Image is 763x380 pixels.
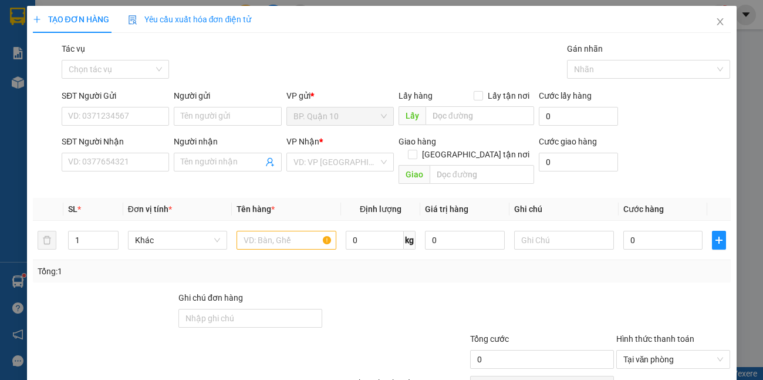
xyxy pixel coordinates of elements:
input: VD: Bàn, Ghế [237,231,336,250]
span: Tổng cước [470,334,509,344]
span: user-add [265,157,275,167]
span: Giá trị hàng [425,204,468,214]
span: Giao [399,165,430,184]
span: [GEOGRAPHIC_DATA] tận nơi [417,148,534,161]
span: TẠO ĐƠN HÀNG [33,15,109,24]
input: 0 [425,231,505,250]
span: Khác [135,231,221,249]
label: Hình thức thanh toán [616,334,694,344]
button: delete [38,231,56,250]
div: Người gửi [174,89,281,102]
span: plus [713,236,725,245]
label: Cước giao hàng [539,137,597,146]
span: Định lượng [360,204,401,214]
span: BP. Quận 10 [293,107,387,125]
label: Cước lấy hàng [539,91,592,100]
div: Tổng: 1 [38,265,296,278]
div: SĐT Người Gửi [62,89,169,102]
input: Dọc đường [430,165,534,184]
span: Giao hàng [399,137,436,146]
img: icon [128,15,137,25]
span: Đơn vị tính [128,204,172,214]
input: Dọc đường [426,106,534,125]
span: Lấy tận nơi [483,89,534,102]
label: Ghi chú đơn hàng [178,293,243,302]
span: close [715,17,725,26]
button: plus [712,231,725,250]
input: Cước giao hàng [539,153,618,171]
input: Ghi chú đơn hàng [178,309,322,328]
label: Tác vụ [62,44,85,53]
span: Tên hàng [237,204,275,214]
span: Tại văn phòng [623,351,724,368]
label: Gán nhãn [567,44,603,53]
span: Lấy [399,106,426,125]
div: Người nhận [174,135,281,148]
div: VP gửi [286,89,394,102]
button: Close [704,6,737,39]
span: VP Nhận [286,137,319,146]
input: Cước lấy hàng [539,107,618,126]
span: kg [404,231,416,250]
span: SL [68,204,77,214]
th: Ghi chú [509,198,619,221]
div: SĐT Người Nhận [62,135,169,148]
span: Lấy hàng [399,91,433,100]
input: Ghi Chú [514,231,614,250]
span: Cước hàng [623,204,664,214]
span: Yêu cầu xuất hóa đơn điện tử [128,15,252,24]
span: plus [33,15,41,23]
